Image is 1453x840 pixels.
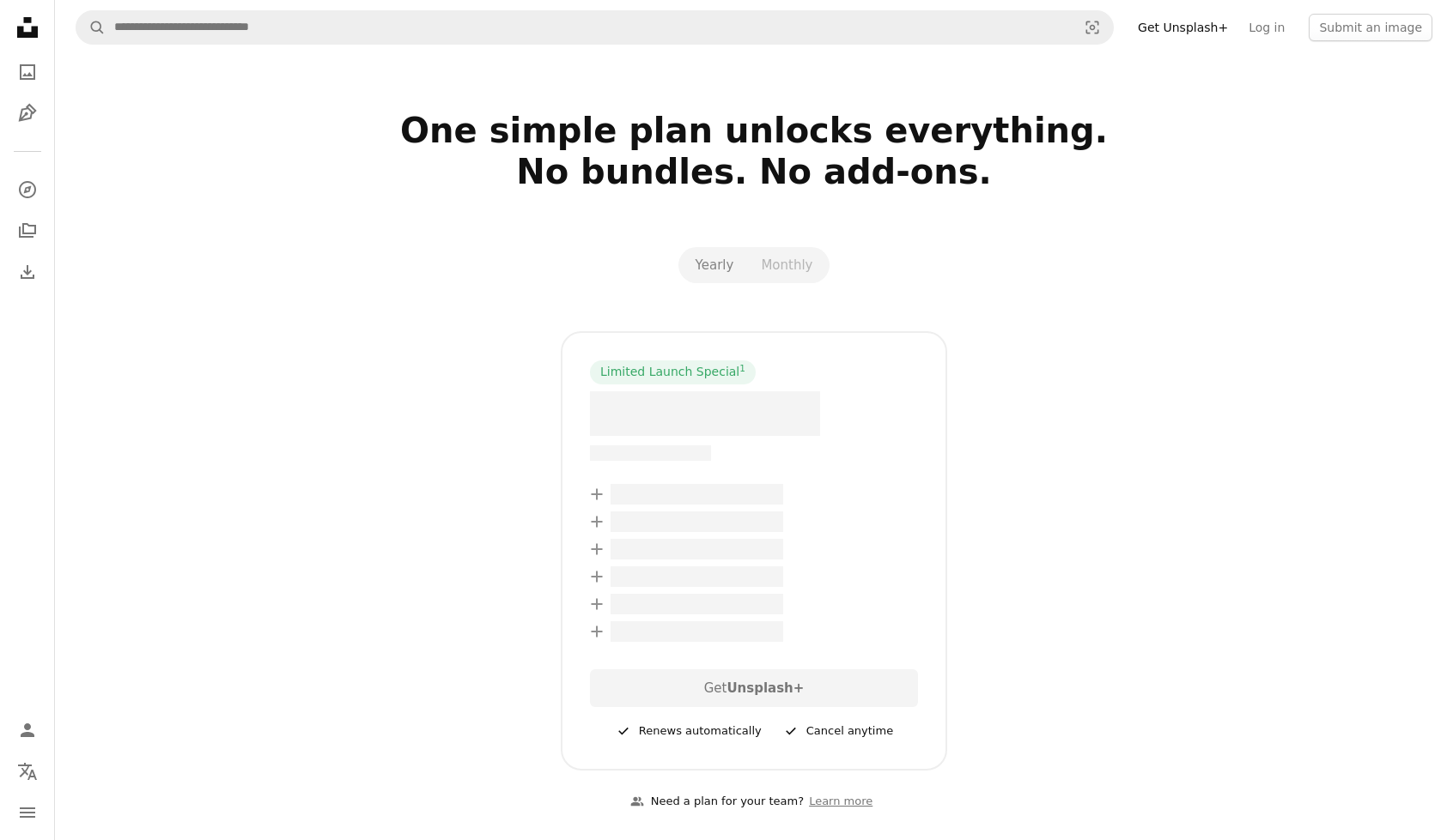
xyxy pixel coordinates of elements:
[590,391,820,436] span: – –––– ––––.
[739,363,745,373] sup: 1
[10,754,45,789] button: Language
[10,255,45,289] a: Download History
[1238,14,1295,41] a: Log in
[1128,14,1238,41] a: Get Unsplash+
[76,10,1114,45] form: Find visuals sitewide
[611,566,783,587] span: – –––– –––– ––– ––– –––– ––––
[10,713,45,747] a: Log in / Sign up
[10,96,45,130] a: Illustrations
[615,721,762,741] div: Renews automatically
[726,680,804,696] strong: Unsplash+
[10,214,45,248] a: Collections
[1309,14,1432,41] button: Submit an image
[611,621,783,642] span: – –––– –––– ––– ––– –––– ––––
[10,795,45,830] button: Menu
[1072,11,1113,44] button: Visual search
[611,594,783,614] span: – –––– –––– ––– ––– –––– ––––
[782,721,893,741] div: Cancel anytime
[682,251,748,280] button: Yearly
[747,251,826,280] button: Monthly
[611,484,783,505] span: – –––– –––– ––– ––– –––– ––––
[590,669,918,707] div: Get
[201,110,1307,233] h2: One simple plan unlocks everything. No bundles. No add-ons.
[736,364,749,381] a: 1
[590,360,756,384] div: Limited Launch Special
[611,539,783,559] span: – –––– –––– ––– ––– –––– ––––
[76,11,106,44] button: Search Unsplash
[590,445,711,461] span: –– –––– –––– –––– ––
[611,511,783,532] span: – –––– –––– ––– ––– –––– ––––
[804,788,878,816] a: Learn more
[10,172,45,207] a: Explore
[10,10,45,48] a: Home — Unsplash
[10,55,45,89] a: Photos
[630,793,804,811] div: Need a plan for your team?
